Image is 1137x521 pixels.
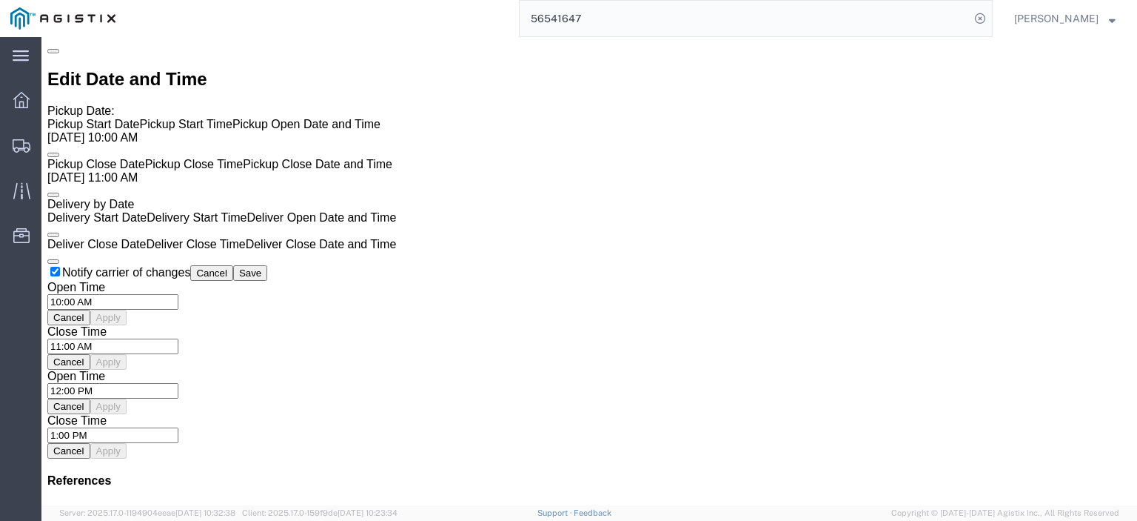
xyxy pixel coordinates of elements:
span: Jesse Jordan [1014,10,1099,27]
span: Client: 2025.17.0-159f9de [242,508,398,517]
span: [DATE] 10:23:34 [338,508,398,517]
span: [DATE] 10:32:38 [175,508,235,517]
img: logo [10,7,115,30]
span: Server: 2025.17.0-1194904eeae [59,508,235,517]
a: Support [537,508,574,517]
iframe: FS Legacy Container [41,37,1137,505]
button: [PERSON_NAME] [1013,10,1116,27]
a: Feedback [574,508,611,517]
input: Search for shipment number, reference number [520,1,970,36]
span: Copyright © [DATE]-[DATE] Agistix Inc., All Rights Reserved [891,507,1119,520]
